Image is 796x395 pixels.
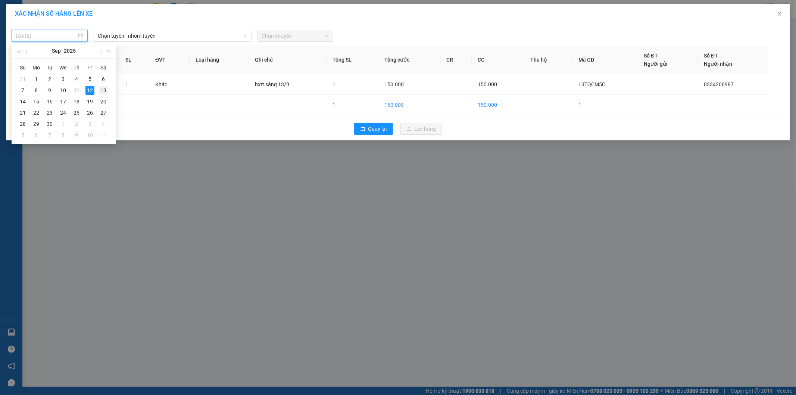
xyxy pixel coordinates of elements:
[29,62,43,74] th: Mo
[32,108,41,117] div: 22
[70,96,83,107] td: 2025-09-18
[45,119,54,128] div: 30
[83,118,97,130] td: 2025-10-03
[85,75,94,84] div: 5
[56,96,70,107] td: 2025-09-17
[18,131,27,140] div: 5
[18,108,27,117] div: 21
[43,118,56,130] td: 2025-09-30
[8,46,44,74] th: STT
[125,81,128,87] span: 1
[72,108,81,117] div: 25
[43,96,56,107] td: 2025-09-16
[45,97,54,106] div: 16
[43,130,56,141] td: 2025-10-07
[83,62,97,74] th: Fr
[43,107,56,118] td: 2025-09-23
[97,130,110,141] td: 2025-10-11
[72,75,81,84] div: 4
[83,74,97,85] td: 2025-09-05
[99,119,108,128] div: 4
[97,74,110,85] td: 2025-09-06
[249,46,327,74] th: Ghi chú
[16,32,77,40] input: 12/09/2025
[83,130,97,141] td: 2025-10-10
[45,86,54,95] div: 9
[56,62,70,74] th: We
[327,46,378,74] th: Tổng SL
[644,61,668,67] span: Người gửi
[262,30,329,41] span: Chọn chuyến
[18,75,27,84] div: 31
[85,119,94,128] div: 3
[32,119,41,128] div: 29
[85,108,94,117] div: 26
[400,123,442,135] button: uploadLên hàng
[83,107,97,118] td: 2025-09-26
[777,11,783,17] span: close
[29,107,43,118] td: 2025-09-22
[32,86,41,95] div: 8
[45,108,54,117] div: 23
[59,97,68,106] div: 17
[85,97,94,106] div: 19
[43,62,56,74] th: Tu
[70,130,83,141] td: 2025-10-09
[32,97,41,106] div: 15
[85,131,94,140] div: 10
[83,96,97,107] td: 2025-09-19
[59,75,68,84] div: 3
[15,10,93,17] span: XÁC NHẬN SỐ HÀNG LÊN XE
[8,74,44,95] td: 1
[573,95,638,115] td: 1
[70,118,83,130] td: 2025-10-02
[45,131,54,140] div: 7
[29,74,43,85] td: 2025-09-01
[99,86,108,95] div: 13
[29,118,43,130] td: 2025-09-29
[524,46,572,74] th: Thu hộ
[478,81,497,87] span: 150.000
[72,86,81,95] div: 11
[16,96,29,107] td: 2025-09-14
[18,86,27,95] div: 7
[45,75,54,84] div: 2
[354,123,393,135] button: rollbackQuay lại
[704,81,734,87] span: 0334200987
[119,46,150,74] th: SL
[99,75,108,84] div: 6
[97,107,110,118] td: 2025-09-27
[43,85,56,96] td: 2025-09-09
[56,118,70,130] td: 2025-10-01
[149,74,189,95] td: Khác
[16,62,29,74] th: Su
[360,126,365,132] span: rollback
[378,95,440,115] td: 150.000
[56,74,70,85] td: 2025-09-03
[83,85,97,96] td: 2025-09-12
[72,131,81,140] div: 9
[72,119,81,128] div: 2
[18,119,27,128] div: 28
[190,46,249,74] th: Loại hàng
[97,118,110,130] td: 2025-10-04
[99,131,108,140] div: 11
[56,107,70,118] td: 2025-09-24
[56,85,70,96] td: 2025-09-10
[472,95,524,115] td: 150.000
[441,46,472,74] th: CR
[59,131,68,140] div: 8
[70,107,83,118] td: 2025-09-25
[644,53,658,59] span: Số ĐT
[59,108,68,117] div: 24
[704,53,718,59] span: Số ĐT
[59,86,68,95] div: 10
[98,30,247,41] span: Chọn tuyến - nhóm tuyến
[43,74,56,85] td: 2025-09-02
[573,46,638,74] th: Mã GD
[704,61,732,67] span: Người nhận
[769,4,790,25] button: Close
[72,97,81,106] div: 18
[70,62,83,74] th: Th
[16,107,29,118] td: 2025-09-21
